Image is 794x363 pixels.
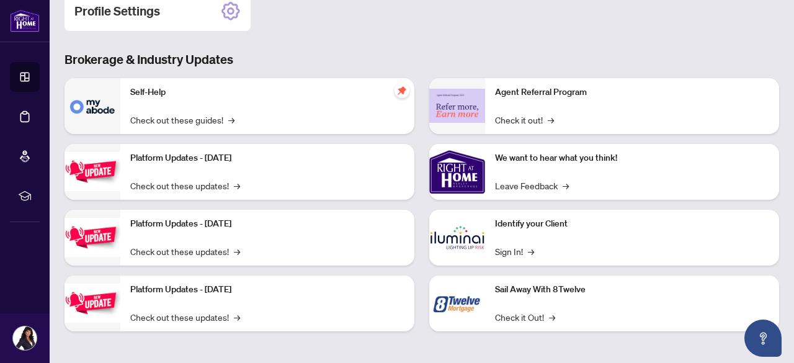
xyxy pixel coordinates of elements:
span: pushpin [395,83,409,98]
img: Platform Updates - June 23, 2025 [65,284,120,323]
a: Check out these updates!→ [130,179,240,192]
span: → [549,310,555,324]
img: Agent Referral Program [429,89,485,123]
span: → [234,244,240,258]
p: Identify your Client [495,217,769,231]
p: We want to hear what you think! [495,151,769,165]
p: Platform Updates - [DATE] [130,283,404,297]
span: → [234,179,240,192]
span: → [234,310,240,324]
img: Platform Updates - July 21, 2025 [65,152,120,191]
a: Leave Feedback→ [495,179,569,192]
img: Profile Icon [13,326,37,350]
p: Platform Updates - [DATE] [130,217,404,231]
h2: Profile Settings [74,2,160,20]
p: Self-Help [130,86,404,99]
a: Check it Out!→ [495,310,555,324]
img: Self-Help [65,78,120,134]
a: Check out these guides!→ [130,113,234,127]
span: → [228,113,234,127]
button: Open asap [744,320,782,357]
img: logo [10,9,40,32]
img: Sail Away With 8Twelve [429,276,485,331]
a: Sign In!→ [495,244,534,258]
img: Identify your Client [429,210,485,266]
a: Check out these updates!→ [130,310,240,324]
p: Platform Updates - [DATE] [130,151,404,165]
p: Agent Referral Program [495,86,769,99]
img: We want to hear what you think! [429,144,485,200]
a: Check it out!→ [495,113,554,127]
span: → [548,113,554,127]
p: Sail Away With 8Twelve [495,283,769,297]
a: Check out these updates!→ [130,244,240,258]
h3: Brokerage & Industry Updates [65,51,779,68]
span: → [563,179,569,192]
img: Platform Updates - July 8, 2025 [65,218,120,257]
span: → [528,244,534,258]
